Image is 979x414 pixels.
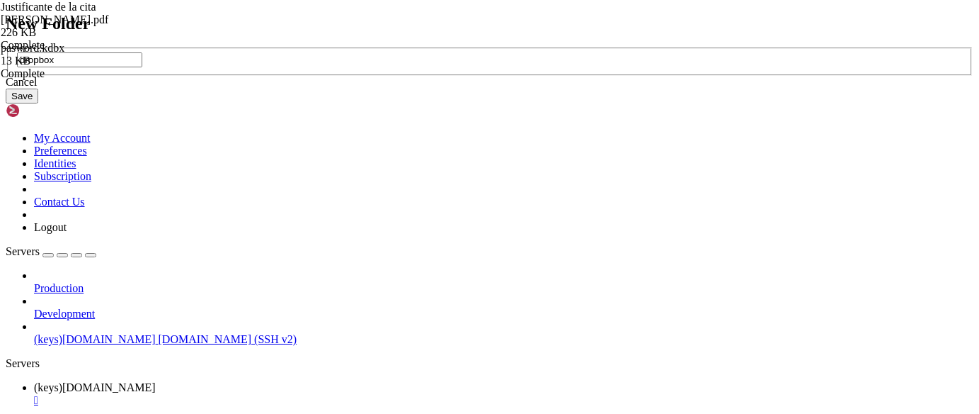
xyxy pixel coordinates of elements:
[1,39,142,52] div: Complete
[1,42,64,54] span: pasword.kdbx
[1,1,142,39] span: Justificante de la cita cecile.pdf
[1,42,142,67] span: pasword.kdbx
[1,26,142,39] div: 226 KB
[1,55,142,67] div: 13 KB
[1,67,142,80] div: Complete
[1,1,108,26] span: Justificante de la cita [PERSON_NAME].pdf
